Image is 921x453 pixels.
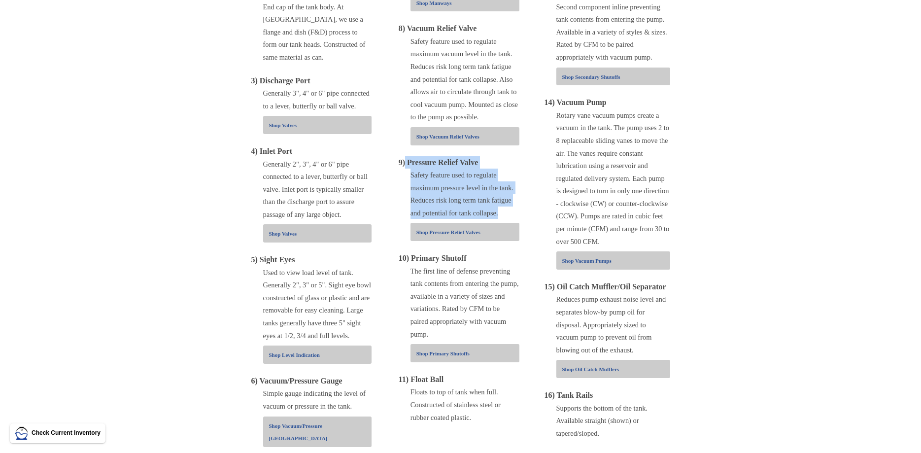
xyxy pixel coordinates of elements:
[410,37,518,121] span: Safety feature used to regulate maximum vacuum level in the tank. Reduces risk long term tank fat...
[416,130,519,142] a: Shop Vacuum Relief Valves
[251,147,293,155] span: 4) Inlet Port
[416,134,479,139] span: Shop Vacuum Relief Valves
[545,98,607,106] span: 14) Vacuum Pump
[556,3,667,61] span: Second component inline preventing tank contents from entering the pump. Available in a variety o...
[416,229,480,235] span: Shop Pressure Relief Valves
[410,388,501,421] span: Floats to top of tank when full. Constructed of stainless steel or rubber coated plastic.
[263,389,366,410] span: Simple gauge indicating the level of vacuum or pressure in the tank.
[269,419,372,444] a: Shop Vacuum/Pressure [GEOGRAPHIC_DATA]
[399,254,467,262] span: 10) Primary Shutoff
[263,160,368,218] span: Generally 2", 3", 4" or 6" pipe connected to a lever, butterfly or ball valve. Inlet port is typi...
[263,89,370,110] span: Generally 3", 4" or 6" pipe connected to a lever, butterfly or ball valve.
[269,423,328,442] span: Shop Vacuum/Pressure [GEOGRAPHIC_DATA]
[269,227,372,240] a: Shop Valves
[263,3,366,61] span: End cap of the tank body. At [GEOGRAPHIC_DATA], we use a flange and dish (F&D) process to form ou...
[251,377,342,385] span: 6) Vacuum/Pressure Gauge
[562,70,670,83] a: Shop Secondary Shutoffs
[399,24,477,33] span: 8) Vacuum Relief Valve
[416,225,519,238] a: Shop Pressure Relief Valves
[562,258,612,264] span: Shop Vacuum Pumps
[269,231,297,237] span: Shop Valves
[15,426,29,440] img: LMT Icon
[556,295,666,353] span: Reduces pump exhaust noise level and separates blow-by pump oil for disposal. Appropriately sized...
[545,391,593,399] span: 16) Tank Rails
[416,350,470,356] span: Shop Primary Shutoffs
[562,362,670,375] a: Shop Oil Catch Mufflers
[545,282,666,291] span: 15) Oil Catch Muffler/Oil Separator
[416,347,519,359] a: Shop Primary Shutoffs
[562,254,670,267] a: Shop Vacuum Pumps
[399,375,444,383] span: 11) Float Ball
[399,158,478,167] span: 9) Pressure Relief Valve
[269,118,372,131] a: Shop Valves
[32,428,101,438] p: Check Current Inventory
[562,74,620,80] span: Shop Secondary Shutoffs
[556,404,648,437] span: Supports the bottom of the tank. Available straight (shown) or tapered/sloped.
[269,352,320,358] span: Shop Level Indication
[251,255,295,264] span: 5) Sight Eyes
[410,171,513,217] span: Safety feature used to regulate maximum pressure level in the tank. Reduces risk long term tank f...
[562,366,619,372] span: Shop Oil Catch Mufflers
[556,111,670,245] span: Rotary vane vacuum pumps create a vacuum in the tank. The pump uses 2 to 8 replaceable sliding va...
[410,267,519,338] span: The first line of defense preventing tank contents from entering the pump, available in a variety...
[263,269,371,340] span: Used to view load level of tank. Generally 2", 3" or 5". Sight eye bowl constructed of glass or p...
[251,76,310,85] span: 3) Discharge Port
[269,348,372,361] a: Shop Level Indication
[269,122,297,128] span: Shop Valves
